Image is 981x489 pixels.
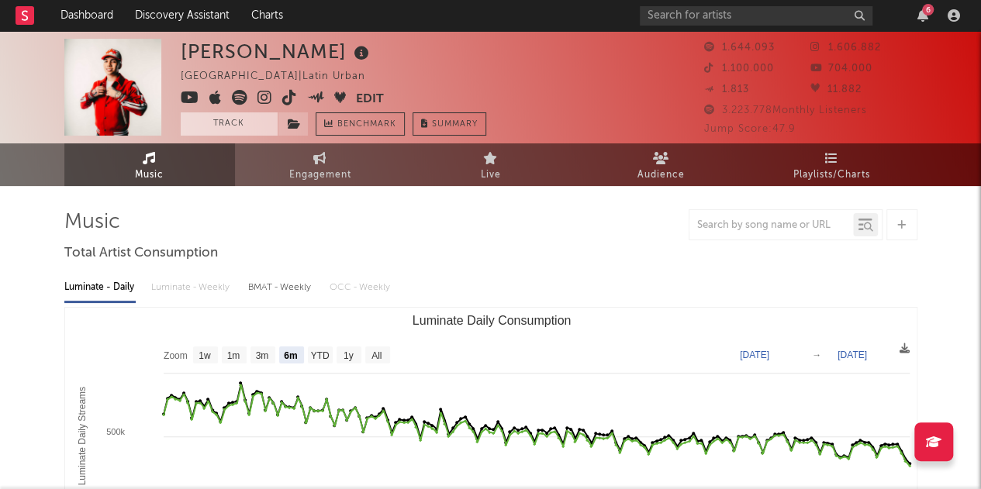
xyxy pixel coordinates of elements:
[481,166,501,184] span: Live
[704,124,796,134] span: Jump Score: 47.9
[640,6,872,26] input: Search for artists
[64,143,235,186] a: Music
[917,9,928,22] button: 6
[64,244,218,263] span: Total Artist Consumption
[412,314,571,327] text: Luminate Daily Consumption
[316,112,405,136] a: Benchmark
[704,84,749,95] span: 1.813
[810,43,881,53] span: 1.606.882
[181,67,383,86] div: [GEOGRAPHIC_DATA] | Latin Urban
[289,166,351,184] span: Engagement
[810,64,872,74] span: 704.000
[812,350,821,360] text: →
[284,350,297,361] text: 6m
[704,105,867,115] span: 3.223.778 Monthly Listeners
[810,84,862,95] span: 11.882
[704,43,775,53] span: 1.644.093
[135,166,164,184] span: Music
[922,4,934,15] div: 6
[793,166,870,184] span: Playlists/Charts
[164,350,188,361] text: Zoom
[181,39,373,64] div: [PERSON_NAME]
[838,350,867,360] text: [DATE]
[740,350,769,360] text: [DATE]
[199,350,211,361] text: 1w
[255,350,268,361] text: 3m
[310,350,329,361] text: YTD
[248,274,314,301] div: BMAT - Weekly
[64,274,136,301] div: Luminate - Daily
[356,90,384,109] button: Edit
[226,350,240,361] text: 1m
[747,143,917,186] a: Playlists/Charts
[432,120,478,129] span: Summary
[371,350,382,361] text: All
[106,427,125,436] text: 500k
[576,143,747,186] a: Audience
[343,350,353,361] text: 1y
[413,112,486,136] button: Summary
[406,143,576,186] a: Live
[637,166,685,184] span: Audience
[337,115,396,134] span: Benchmark
[181,112,278,136] button: Track
[77,387,88,485] text: Luminate Daily Streams
[689,219,853,232] input: Search by song name or URL
[704,64,774,74] span: 1.100.000
[235,143,406,186] a: Engagement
